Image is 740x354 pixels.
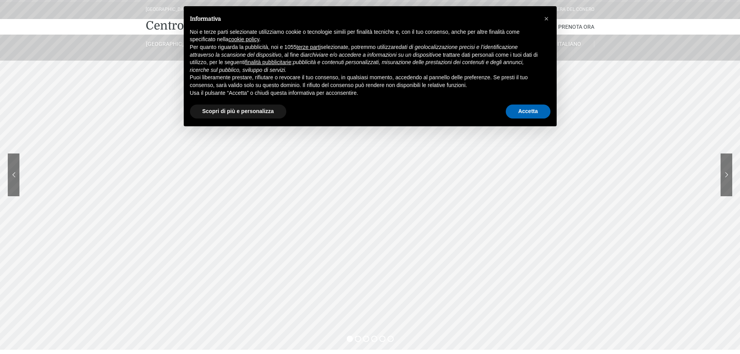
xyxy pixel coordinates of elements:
div: [GEOGRAPHIC_DATA] [146,6,190,13]
iframe: Customerly Messenger Launcher [6,324,30,347]
a: [GEOGRAPHIC_DATA] [146,40,195,47]
p: Usa il pulsante “Accetta” o chiudi questa informativa per acconsentire. [190,89,538,97]
a: Prenota Ora [558,19,594,35]
p: Puoi liberamente prestare, rifiutare o revocare il tuo consenso, in qualsiasi momento, accedendo ... [190,74,538,89]
button: Accetta [506,105,550,119]
a: Italiano [545,40,594,47]
button: terze parti [296,44,320,51]
em: pubblicità e contenuti personalizzati, misurazione delle prestazioni dei contenuti e degli annunc... [190,59,524,73]
button: Scopri di più e personalizza [190,105,286,119]
a: cookie policy [228,36,259,42]
span: × [544,14,549,23]
em: dati di geolocalizzazione precisi e l’identificazione attraverso la scansione del dispositivo [190,44,518,58]
span: Italiano [557,41,581,47]
div: Riviera Del Conero [549,6,594,13]
h2: Informativa [190,16,538,22]
p: Per quanto riguarda la pubblicità, noi e 1055 selezionate, potremmo utilizzare , al fine di e tra... [190,44,538,74]
p: Noi e terze parti selezionate utilizziamo cookie o tecnologie simili per finalità tecniche e, con... [190,28,538,44]
button: finalità pubblicitarie [245,59,291,66]
em: archiviare e/o accedere a informazioni su un dispositivo [305,52,438,58]
button: Chiudi questa informativa [540,12,553,25]
a: Centro Vacanze De Angelis [146,18,296,33]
